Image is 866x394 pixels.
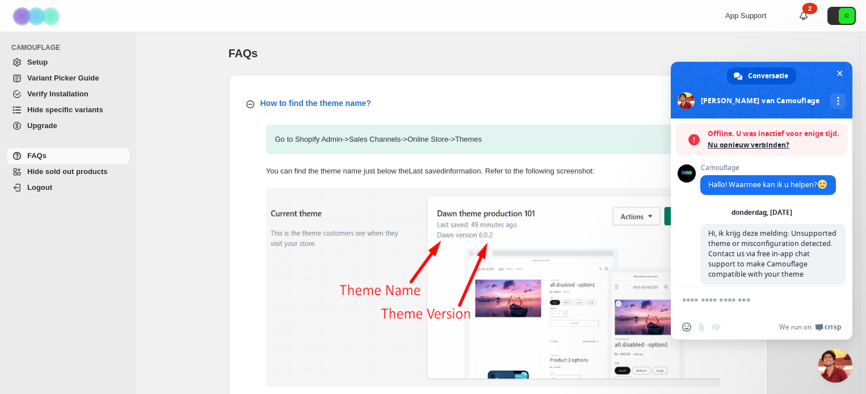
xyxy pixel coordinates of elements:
[818,349,852,383] div: Chat sluiten
[839,8,855,24] span: Avatar with initials R
[27,90,89,98] span: Verify Installation
[827,7,856,25] button: Avatar with initials R
[27,74,99,82] span: Variant Picker Guide
[266,188,720,387] img: find-theme-name
[779,323,812,332] span: We run on
[825,323,841,332] span: Crisp
[700,164,836,172] span: Camouflage
[7,54,129,70] a: Setup
[27,105,103,114] span: Hide specific variants
[727,67,796,84] div: Conversatie
[7,70,129,86] a: Variant Picker Guide
[682,323,691,332] span: Emoji invoegen
[7,86,129,102] a: Verify Installation
[708,139,842,151] span: Nu opnieuw verbinden?
[27,167,108,176] span: Hide sold out products
[7,118,129,134] a: Upgrade
[238,93,759,113] button: How to find the theme name?
[708,128,842,139] span: Offline. U was inactief voor enige tijd.
[266,166,683,177] p: You can find the theme name just below the Last saved information. Refer to the following screens...
[802,3,817,14] div: 2
[7,180,129,196] a: Logout
[834,67,846,79] span: Chat sluiten
[229,47,258,60] span: FAQs
[27,151,47,160] span: FAQs
[844,12,849,19] text: R
[798,10,809,22] a: 2
[779,323,841,332] a: We run onCrisp
[27,121,57,130] span: Upgrade
[260,98,371,109] p: How to find the theme name?
[725,11,766,20] span: App Support
[27,183,52,192] span: Logout
[9,1,66,32] img: Camouflage
[708,228,836,279] span: Hi, ik krijg deze melding: Unsupported theme or misconfiguration detected. Contact us via free in...
[830,94,846,109] div: Meer kanalen
[27,58,48,66] span: Setup
[7,102,129,118] a: Hide specific variants
[682,296,816,306] textarea: Typ een bericht...
[7,148,129,164] a: FAQs
[708,180,828,189] span: Hallo! Waarmee kan ik u helpen?
[748,67,788,84] span: Conversatie
[11,43,131,52] span: CAMOUFLAGE
[732,209,792,216] div: donderdag, [DATE]
[7,164,129,180] a: Hide sold out products
[266,125,683,154] p: Go to Shopify Admin -> Sales Channels -> Online Store -> Themes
